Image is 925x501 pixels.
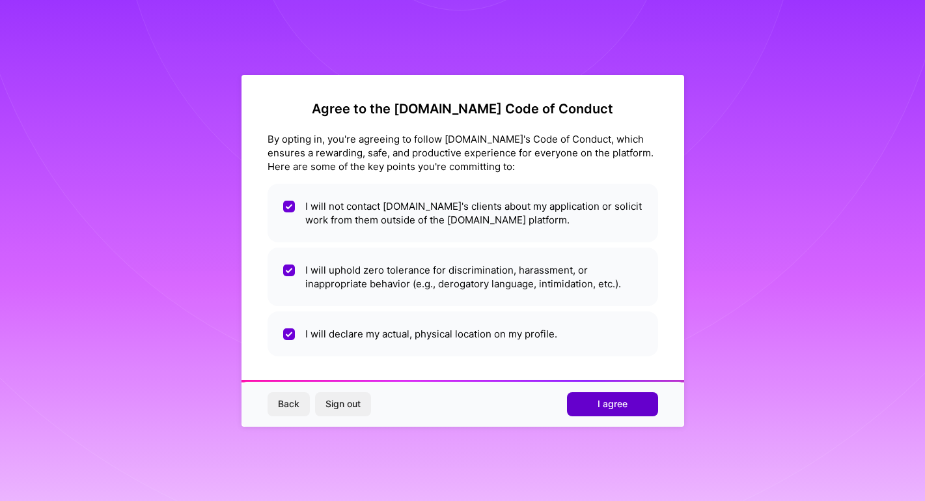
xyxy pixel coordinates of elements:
[598,397,628,410] span: I agree
[278,397,299,410] span: Back
[315,392,371,416] button: Sign out
[325,397,361,410] span: Sign out
[268,248,658,306] li: I will uphold zero tolerance for discrimination, harassment, or inappropriate behavior (e.g., der...
[268,311,658,356] li: I will declare my actual, physical location on my profile.
[268,101,658,117] h2: Agree to the [DOMAIN_NAME] Code of Conduct
[268,184,658,242] li: I will not contact [DOMAIN_NAME]'s clients about my application or solicit work from them outside...
[567,392,658,416] button: I agree
[268,392,310,416] button: Back
[268,132,658,173] div: By opting in, you're agreeing to follow [DOMAIN_NAME]'s Code of Conduct, which ensures a rewardin...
